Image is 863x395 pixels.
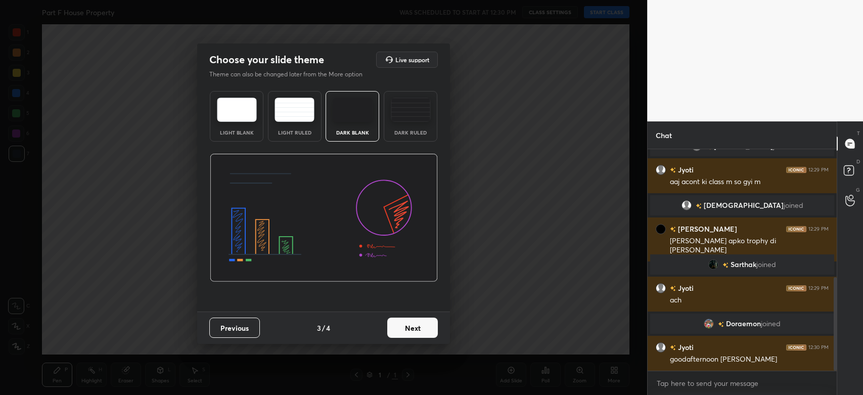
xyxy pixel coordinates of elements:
span: joined [756,260,776,269]
img: no-rating-badge.077c3623.svg [696,203,702,209]
h6: Jyoti [676,342,694,353]
span: Sarthak [731,260,756,269]
div: 12:29 PM [808,285,829,291]
div: grid [648,149,837,371]
span: Doraemon [726,320,761,328]
span: joined [773,142,793,150]
h2: Choose your slide theme [209,53,324,66]
img: no-rating-badge.077c3623.svg [670,286,676,291]
img: darkTheme.f0cc69e5.svg [333,98,373,122]
span: [PERSON_NAME] [714,142,773,150]
button: Previous [209,318,260,338]
h6: Jyoti [676,283,694,293]
p: G [856,186,860,194]
img: no-rating-badge.077c3623.svg [670,227,676,232]
img: default.png [682,200,692,210]
h4: 3 [317,323,321,333]
div: Light Ruled [275,130,315,135]
h5: Live support [395,57,429,63]
div: Dark Ruled [390,130,431,135]
p: Theme can also be changed later from the More option [209,70,373,79]
h4: 4 [326,323,330,333]
div: goodafternoon [PERSON_NAME] [670,355,829,365]
img: default.png [656,165,666,175]
div: 12:30 PM [808,344,829,350]
button: Next [387,318,438,338]
img: darkThemeBanner.d06ce4a2.svg [210,154,438,282]
p: T [857,129,860,137]
img: no-rating-badge.077c3623.svg [670,345,676,350]
div: 12:29 PM [808,167,829,173]
img: default.png [656,342,666,353]
img: iconic-dark.1390631f.png [786,167,806,173]
img: no-rating-badge.077c3623.svg [718,322,724,327]
p: D [856,158,860,165]
p: Chat [648,122,680,149]
img: no-rating-badge.077c3623.svg [722,262,729,268]
div: [PERSON_NAME] apko trophy di [PERSON_NAME] [670,236,829,255]
h6: Jyoti [676,164,694,175]
span: joined [761,320,781,328]
img: default.png [656,283,666,293]
span: [DEMOGRAPHIC_DATA] [704,201,784,209]
img: iconic-dark.1390631f.png [786,226,806,232]
img: 62926b773acf452eba01c796c3415993.jpg [656,224,666,234]
img: iconic-dark.1390631f.png [786,344,806,350]
img: b76fd72a1046433ca7b2fdb869f18626.jpg [704,319,714,329]
div: Light Blank [216,130,257,135]
div: Dark Blank [332,130,373,135]
div: aaj acont ki class m so gyi m [670,177,829,187]
img: fed050bd1c774118bd392d138043e64e.jpg [708,259,718,270]
img: darkRuledTheme.de295e13.svg [391,98,431,122]
img: no-rating-badge.077c3623.svg [670,167,676,173]
span: joined [784,201,803,209]
img: lightRuledTheme.5fabf969.svg [275,98,314,122]
h6: [PERSON_NAME] [676,224,737,234]
div: 12:29 PM [808,226,829,232]
img: iconic-dark.1390631f.png [786,285,806,291]
img: lightTheme.e5ed3b09.svg [217,98,257,122]
div: ach [670,295,829,305]
h4: / [322,323,325,333]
